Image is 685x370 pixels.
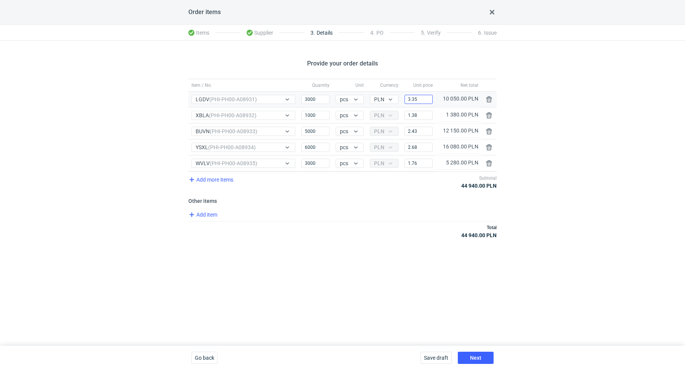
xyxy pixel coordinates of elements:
div: 12 150.00 PLN [439,127,478,134]
h4: Total [461,225,497,231]
span: LGDV [196,96,257,102]
span: Item / No. [191,82,212,88]
span: pcs [340,112,348,118]
span: WVLV [196,160,257,166]
li: Supplier [241,25,279,40]
div: 10 050.00 PLN [439,95,478,102]
button: Remove item [484,159,494,168]
em: (PHI-PH00-A08933) [210,128,257,134]
div: 16 080.00 PLN [439,143,478,150]
div: 1 380.00 PLN [439,111,478,118]
button: Go back [191,352,218,364]
em: (PHI-PH00-A08935) [210,160,257,166]
li: Issue [472,25,497,40]
em: (PHI-PH00-A08931) [209,96,257,102]
li: Verify [415,25,447,40]
em: (PHI-PH00-A08934) [208,144,256,150]
span: pcs [340,144,348,150]
span: YSXL [196,144,256,150]
button: Remove item [484,143,494,152]
span: Next [470,355,481,360]
h4: Subtotal [461,175,497,181]
button: Add more items [187,175,234,184]
h3: Other items [188,198,497,204]
span: BUVN [196,128,257,134]
span: pcs [340,128,348,134]
span: Unit price [413,82,433,88]
div: 44 940.00 PLN [461,183,497,189]
span: Add more items [187,175,233,184]
span: Go back [195,355,214,360]
button: Remove item [484,95,494,104]
span: XBLA [196,112,256,118]
button: Next [458,352,494,364]
div: 44 940.00 PLN [461,232,497,238]
span: 5 . [421,30,425,36]
span: Currency [380,82,398,88]
span: pcs [340,160,348,166]
span: 3 . [311,30,315,36]
li: Details [304,25,339,40]
span: Save draft [424,355,448,360]
span: Add item [187,210,217,219]
li: Items [188,25,215,40]
span: 4 . [370,30,375,36]
button: Remove item [484,127,494,136]
span: pcs [340,96,348,102]
h2: Provide your order details [307,59,378,68]
button: Save draft [421,352,452,364]
li: PO [364,25,390,40]
span: 6 . [478,30,483,36]
em: (PHI-PH00-A08932) [209,112,256,118]
span: Net total [460,82,478,88]
span: PLN [374,96,384,102]
div: 5 280.00 PLN [439,159,478,166]
span: Quantity [312,82,330,88]
button: Add item [187,210,218,219]
span: Unit [355,82,364,88]
button: Remove item [484,111,494,120]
